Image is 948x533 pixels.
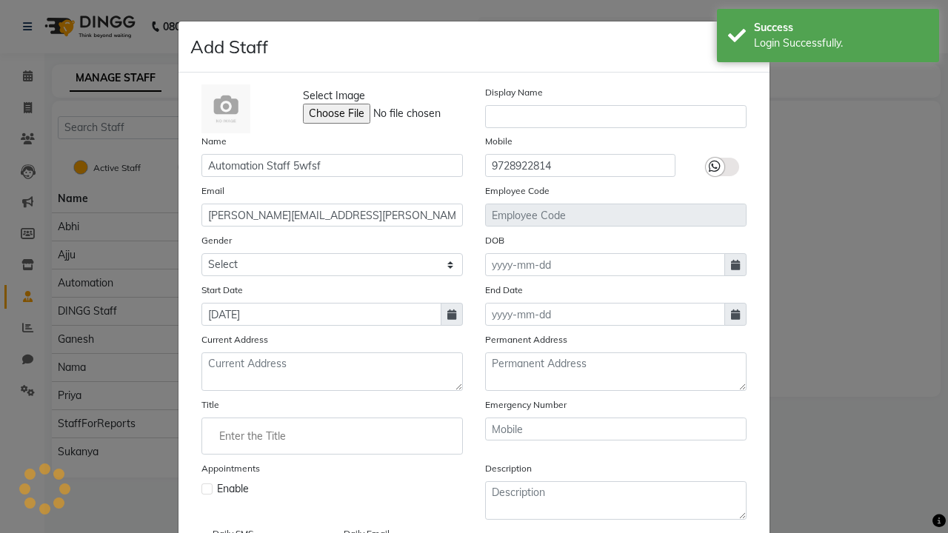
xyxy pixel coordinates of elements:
[201,333,268,346] label: Current Address
[485,303,725,326] input: yyyy-mm-dd
[201,184,224,198] label: Email
[201,234,232,247] label: Gender
[201,462,260,475] label: Appointments
[190,33,268,60] h4: Add Staff
[201,398,219,412] label: Title
[485,253,725,276] input: yyyy-mm-dd
[201,84,250,133] img: Cinque Terre
[201,135,227,148] label: Name
[485,135,513,148] label: Mobile
[485,284,523,297] label: End Date
[201,303,441,326] input: yyyy-mm-dd
[208,421,456,451] input: Enter the Title
[485,86,543,99] label: Display Name
[485,418,747,440] input: Mobile
[201,204,463,227] input: Email
[217,481,249,497] span: Enable
[754,36,928,51] div: Login Successfully.
[201,154,463,177] input: Name
[754,20,928,36] div: Success
[485,398,567,412] label: Emergency Number
[485,234,504,247] label: DOB
[485,184,550,198] label: Employee Code
[485,154,675,177] input: Mobile
[201,284,243,297] label: Start Date
[485,204,747,227] input: Employee Code
[485,462,532,475] label: Description
[303,104,504,124] input: Select Image
[303,88,365,104] span: Select Image
[485,333,567,346] label: Permanent Address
